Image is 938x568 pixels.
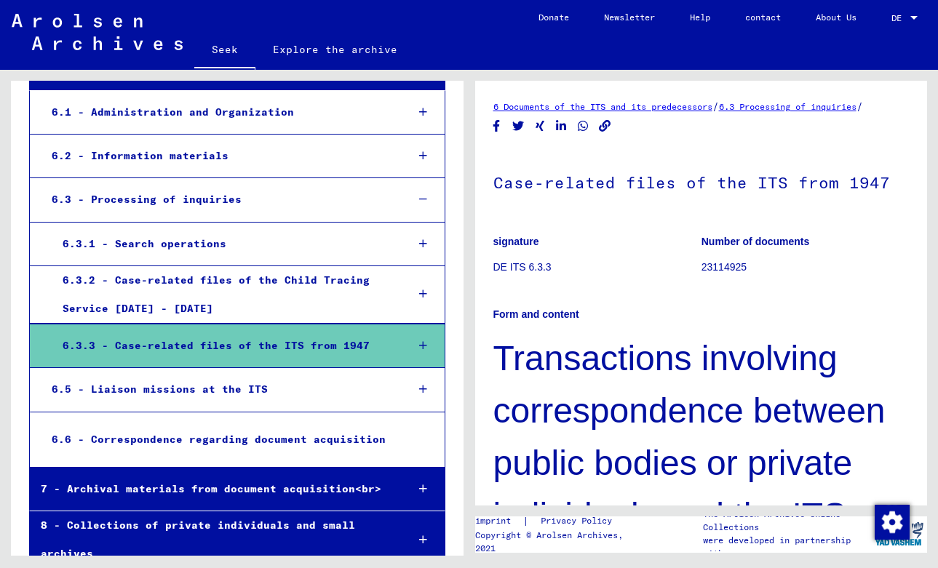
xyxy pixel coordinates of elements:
[52,433,386,446] font: 6.6 - Correspondence regarding document acquisition
[538,12,569,23] font: Donate
[194,32,255,70] a: Seek
[816,12,856,23] font: About Us
[701,236,810,247] font: Number of documents
[554,117,569,135] button: Share on LinkedIn
[511,117,526,135] button: Share on Twitter
[522,514,529,527] font: |
[475,513,522,529] a: imprint
[273,43,397,56] font: Explore the archive
[872,516,926,552] img: yv_logo.png
[533,117,548,135] button: Share on Xing
[703,535,851,559] font: were developed in partnership with
[541,515,612,526] font: Privacy Policy
[41,482,381,495] font: 7 - Archival materials from document acquisition<br>
[63,273,370,315] font: 6.3.2 - Case-related files of the Child Tracing Service [DATE] - [DATE]
[604,12,655,23] font: Newsletter
[856,100,863,113] font: /
[719,101,856,112] a: 6.3 Processing of inquiries
[493,101,712,112] a: 6 Documents of the ITS and its predecessors
[891,12,902,23] font: DE
[690,12,710,23] font: Help
[212,43,238,56] font: Seek
[63,237,226,250] font: 6.3.1 - Search operations
[576,117,591,135] button: Share on WhatsApp
[41,519,355,560] font: 8 - Collections of private individuals and small archives
[255,32,415,67] a: Explore the archive
[52,383,268,396] font: 6.5 - Liaison missions at the ITS
[493,308,579,320] font: Form and content
[493,236,539,247] font: signature
[52,193,242,206] font: 6.3 - Processing of inquiries
[475,515,511,526] font: imprint
[493,261,552,273] font: DE ITS 6.3.3
[712,100,719,113] font: /
[475,529,623,553] font: Copyright © Arolsen Archives, 2021
[529,513,629,529] a: Privacy Policy
[63,339,370,352] font: 6.3.3 - Case-related files of the ITS from 1947
[52,149,228,162] font: 6.2 - Information materials
[597,117,613,135] button: Copy link
[12,14,183,50] img: Arolsen_neg.svg
[52,105,294,119] font: 6.1 - Administration and Organization
[489,117,504,135] button: Share on Facebook
[875,505,910,540] img: Change consent
[745,12,781,23] font: contact
[701,261,747,273] font: 23114925
[493,172,890,193] font: Case-related files of the ITS from 1947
